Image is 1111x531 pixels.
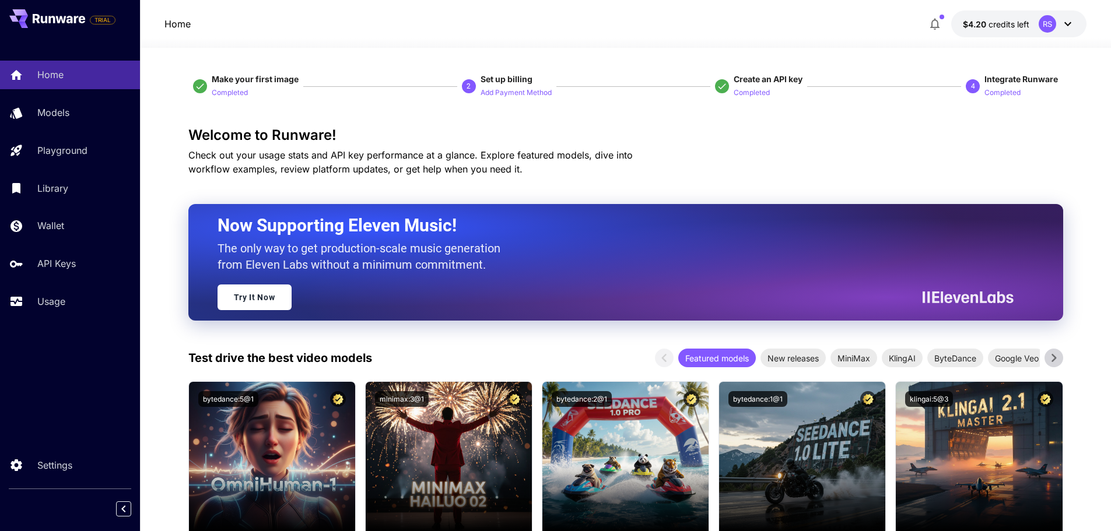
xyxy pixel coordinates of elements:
h3: Welcome to Runware! [188,127,1063,143]
span: $4.20 [963,19,989,29]
p: Playground [37,143,87,157]
div: ByteDance [927,349,983,367]
a: Home [164,17,191,31]
nav: breadcrumb [164,17,191,31]
p: API Keys [37,256,76,270]
button: Certified Model – Vetted for best performance and includes a commercial license. [1038,391,1053,407]
span: Add your payment card to enable full platform functionality. [90,13,115,27]
button: Completed [734,85,770,99]
p: Library [37,181,68,195]
p: Usage [37,294,65,308]
button: Certified Model – Vetted for best performance and includes a commercial license. [330,391,346,407]
button: Certified Model – Vetted for best performance and includes a commercial license. [684,391,699,407]
span: Featured models [678,352,756,364]
span: Integrate Runware [984,74,1058,84]
p: Add Payment Method [481,87,552,99]
div: RS [1039,15,1056,33]
button: minimax:3@1 [375,391,429,407]
p: Completed [984,87,1021,99]
button: Collapse sidebar [116,501,131,516]
span: Create an API key [734,74,802,84]
p: Completed [734,87,770,99]
img: alt [189,382,355,531]
button: bytedance:5@1 [198,391,258,407]
img: alt [542,382,709,531]
button: bytedance:1@1 [728,391,787,407]
div: Collapse sidebar [125,498,140,519]
span: New releases [760,352,826,364]
p: Test drive the best video models [188,349,372,367]
button: Completed [984,85,1021,99]
div: Google Veo [988,349,1046,367]
p: Settings [37,458,72,472]
img: alt [896,382,1062,531]
button: bytedance:2@1 [552,391,612,407]
span: MiniMax [830,352,877,364]
button: Certified Model – Vetted for best performance and includes a commercial license. [860,391,876,407]
p: 4 [971,81,975,92]
div: KlingAI [882,349,923,367]
img: alt [366,382,532,531]
p: Wallet [37,219,64,233]
p: 2 [467,81,471,92]
span: KlingAI [882,352,923,364]
h2: Now Supporting Eleven Music! [218,214,1005,237]
span: Check out your usage stats and API key performance at a glance. Explore featured models, dive int... [188,149,633,175]
img: alt [719,382,885,531]
div: $4.19682 [963,18,1029,30]
button: $4.19682RS [951,10,1087,37]
span: credits left [989,19,1029,29]
span: Google Veo [988,352,1046,364]
a: Try It Now [218,284,292,310]
span: TRIAL [90,16,115,24]
div: MiniMax [830,349,877,367]
button: Completed [212,85,248,99]
button: klingai:5@3 [905,391,953,407]
div: New releases [760,349,826,367]
span: Set up billing [481,74,532,84]
span: ByteDance [927,352,983,364]
div: Featured models [678,349,756,367]
p: Models [37,106,69,119]
button: Certified Model – Vetted for best performance and includes a commercial license. [507,391,523,407]
p: Completed [212,87,248,99]
span: Make your first image [212,74,299,84]
p: The only way to get production-scale music generation from Eleven Labs without a minimum commitment. [218,240,509,273]
p: Home [37,68,64,82]
button: Add Payment Method [481,85,552,99]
